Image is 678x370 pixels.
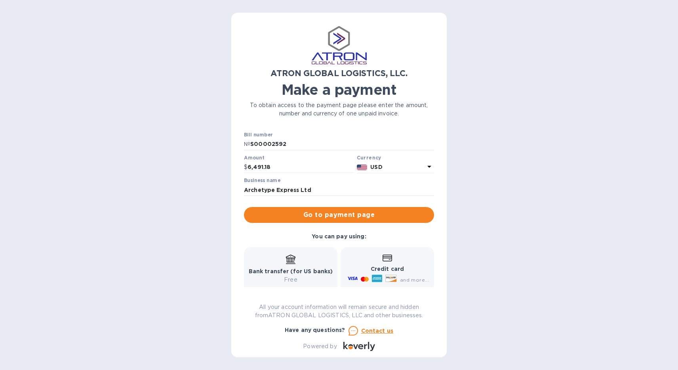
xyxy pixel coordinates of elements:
b: Currency [357,155,381,161]
input: 0.00 [248,161,354,173]
b: You can pay using: [312,233,366,240]
p: Free [249,276,333,284]
p: All your account information will remain secure and hidden from ATRON GLOBAL LOGISTICS, LLC. and ... [244,303,434,320]
span: and more... [400,277,429,283]
label: Business name [244,178,280,183]
b: Bank transfer (for US banks) [249,268,333,274]
h1: Make a payment [244,81,434,98]
input: Enter business name [244,184,434,196]
img: USD [357,165,368,170]
b: ATRON GLOBAL LOGISTICS, LLC. [270,68,407,78]
label: Bill number [244,133,272,138]
p: $ [244,163,248,171]
p: № [244,140,250,148]
input: Enter bill number [250,138,434,150]
b: USD [370,164,382,170]
span: Go to payment page [250,210,428,220]
label: Amount [244,155,264,160]
b: Have any questions? [285,327,345,333]
b: Credit card [371,266,404,272]
button: Go to payment page [244,207,434,223]
p: Powered by [303,342,337,351]
u: Contact us [361,328,394,334]
p: To obtain access to the payment page please enter the amount, number and currency of one unpaid i... [244,101,434,118]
